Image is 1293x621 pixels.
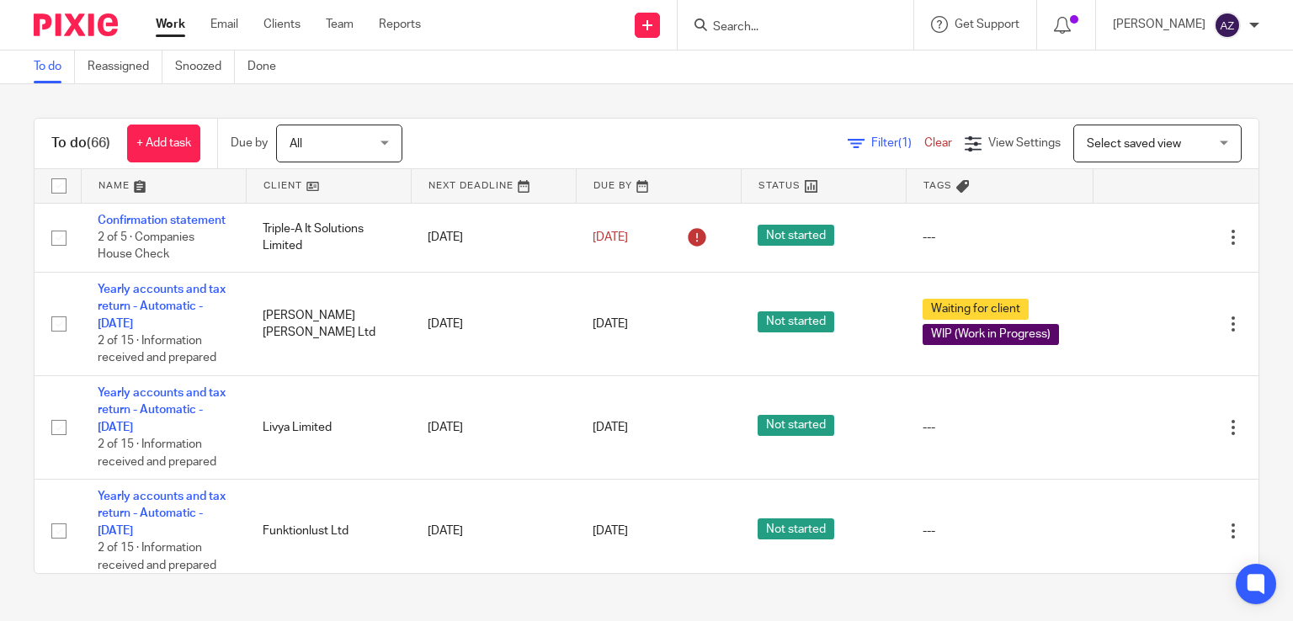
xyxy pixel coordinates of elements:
p: Due by [231,135,268,151]
span: [DATE] [593,231,628,243]
a: Yearly accounts and tax return - Automatic - [DATE] [98,387,226,433]
span: Not started [758,225,834,246]
td: [DATE] [411,203,576,272]
span: 2 of 15 · Information received and prepared [98,542,216,571]
h1: To do [51,135,110,152]
span: [DATE] [593,422,628,433]
img: Pixie [34,13,118,36]
span: [DATE] [593,525,628,537]
span: Select saved view [1087,138,1181,150]
a: Yearly accounts and tax return - Automatic - [DATE] [98,284,226,330]
td: Triple-A It Solutions Limited [246,203,411,272]
td: Livya Limited [246,376,411,480]
a: + Add task [127,125,200,162]
a: Reassigned [88,50,162,83]
span: 2 of 5 · Companies House Check [98,231,194,261]
a: Email [210,16,238,33]
td: [PERSON_NAME] [PERSON_NAME] Ltd [246,272,411,375]
div: --- [923,229,1077,246]
span: Waiting for client [923,299,1029,320]
input: Search [711,20,863,35]
span: Not started [758,415,834,436]
a: Work [156,16,185,33]
a: Clear [924,137,952,149]
a: Clients [263,16,301,33]
span: (66) [87,136,110,150]
div: --- [923,419,1077,436]
td: [DATE] [411,480,576,583]
img: svg%3E [1214,12,1241,39]
a: Confirmation statement [98,215,226,226]
td: [DATE] [411,376,576,480]
a: Yearly accounts and tax return - Automatic - [DATE] [98,491,226,537]
td: [DATE] [411,272,576,375]
a: Team [326,16,354,33]
span: View Settings [988,137,1061,149]
p: [PERSON_NAME] [1113,16,1205,33]
span: 2 of 15 · Information received and prepared [98,438,216,468]
a: Done [247,50,289,83]
span: Get Support [955,19,1019,30]
span: Filter [871,137,924,149]
span: All [290,138,302,150]
span: WIP (Work in Progress) [923,324,1059,345]
span: Not started [758,311,834,332]
span: 2 of 15 · Information received and prepared [98,335,216,364]
a: Snoozed [175,50,235,83]
span: Not started [758,518,834,539]
a: Reports [379,16,421,33]
span: Tags [923,181,952,190]
div: --- [923,523,1077,539]
td: Funktionlust Ltd [246,480,411,583]
span: [DATE] [593,318,628,330]
span: (1) [898,137,912,149]
a: To do [34,50,75,83]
